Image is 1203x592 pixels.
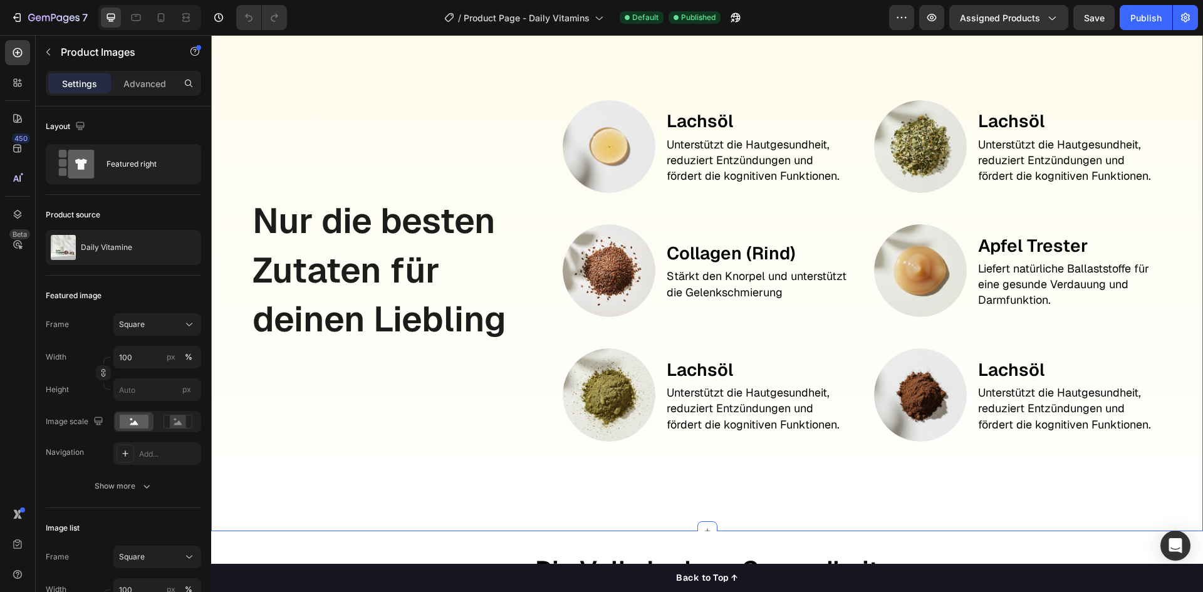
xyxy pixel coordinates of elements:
div: Back to Top ↑ [465,536,527,549]
span: Published [681,12,716,23]
label: Frame [46,319,69,330]
div: Product source [46,209,100,221]
p: Unterstützt die Hautgesundheit, reduziert Entzündungen und fördert die kognitiven Funktionen. [456,101,639,149]
div: Navigation [46,447,84,458]
div: % [185,351,192,363]
img: gempages_584137912023515914-7a71ef9d-80f8-42cb-ba47-07b033f52471.png [663,65,756,158]
span: px [182,385,191,394]
p: Unterstützt die Hautgesundheit, reduziert Entzündungen und fördert die kognitiven Funktionen. [767,350,950,397]
div: Open Intercom Messenger [1160,531,1190,561]
span: Assigned Products [960,11,1040,24]
button: px [181,350,196,365]
button: Show more [46,475,201,497]
span: Save [1084,13,1105,23]
span: Product Page - Daily Vitamins [464,11,590,24]
p: Lachsöl [456,323,639,347]
p: Unterstützt die Hautgesundheit, reduziert Entzündungen und fördert die kognitiven Funktionen. [767,101,950,149]
span: Square [119,319,145,330]
p: Liefert natürliche Ballaststoffe für eine gesunde Verdauung und Darmfunktion. [767,226,950,273]
button: % [164,350,179,365]
img: product feature img [51,235,76,260]
div: Beta [9,229,30,239]
p: Lachsöl [456,74,639,98]
p: Product Images [61,44,167,60]
p: Advanced [123,77,166,90]
div: px [167,351,175,363]
p: 7 [82,10,88,25]
iframe: Design area [211,35,1203,592]
div: Image list [46,522,80,534]
input: px% [113,346,201,368]
div: Featured right [107,150,183,179]
img: gempages_584137912023515914-f61005b9-55fe-4b24-83a4-b9b435395a6c.png [352,313,444,406]
p: Apfel Trester [767,199,950,223]
span: Default [632,12,659,23]
span: Square [119,551,145,563]
p: Daily Vitamine [81,243,132,252]
button: Assigned Products [949,5,1068,30]
button: 7 [5,5,93,30]
div: Layout [46,118,88,135]
span: / [458,11,461,24]
label: Height [46,384,69,395]
img: gempages_584137912023515914-62382250-9b12-4035-a756-c9694ce4c269.png [352,189,444,282]
div: Add... [139,449,198,460]
p: Lachsöl [767,323,950,347]
div: Image scale [46,413,106,430]
button: Square [113,313,201,336]
label: Width [46,351,66,363]
button: Save [1073,5,1115,30]
div: Show more [95,480,153,492]
p: Lachsöl [767,74,950,98]
div: Publish [1130,11,1162,24]
img: gempages_584137912023515914-f93c8425-0689-4b31-89df-813322480f5b.png [663,189,756,282]
p: Collagen (Rind) [456,206,639,231]
p: Unterstützt die Hautgesundheit, reduziert Entzündungen und fördert die kognitiven Funktionen. [456,350,639,397]
div: Featured image [46,290,102,301]
p: Stärkt den Knorpel und unterstützt die Gelenkschmierung [456,233,639,264]
p: Settings [62,77,97,90]
img: gempages_584137912023515914-2b760c13-dbca-42db-951e-e8e13684c9e7.png [663,313,756,406]
div: Undo/Redo [236,5,287,30]
p: Die Volle Ladung Gesundheit [1,517,991,553]
img: gempages_584137912023515914-9c0f0697-b920-448f-ad57-cfb0fff6964e.png [352,65,444,158]
label: Frame [46,551,69,563]
button: Square [113,546,201,568]
button: Publish [1120,5,1172,30]
input: px [113,378,201,401]
div: 450 [12,133,30,143]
